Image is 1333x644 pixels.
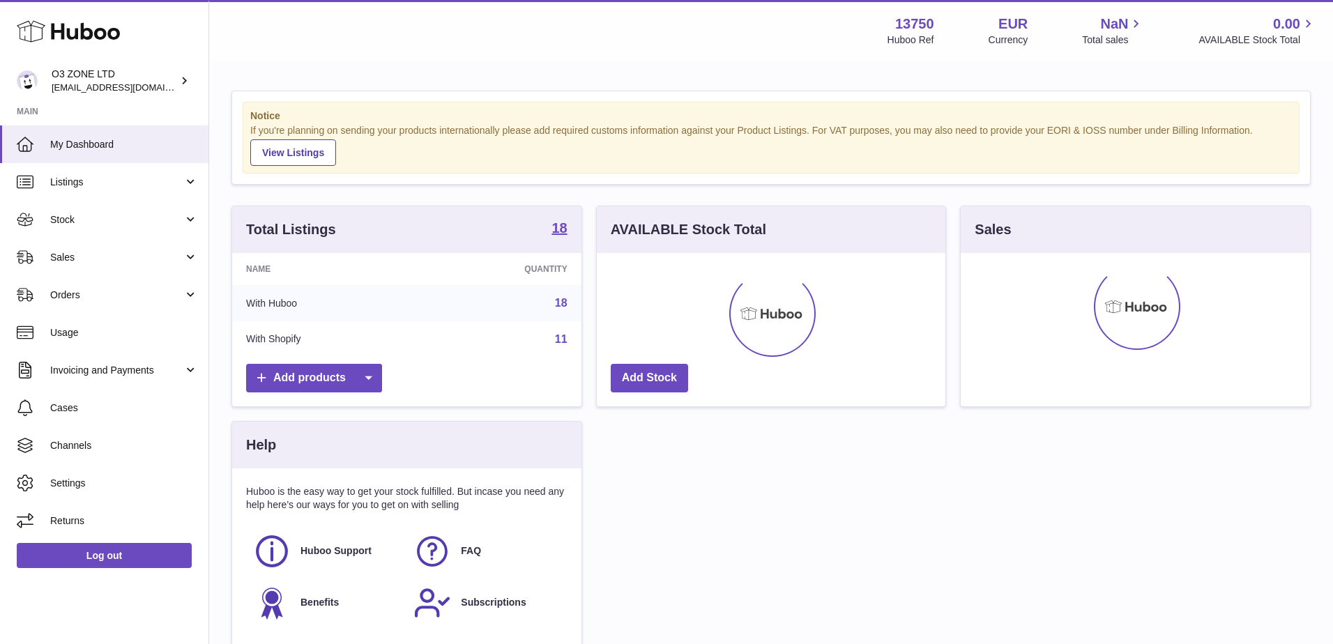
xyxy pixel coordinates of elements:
span: Stock [50,213,183,227]
strong: 18 [551,221,567,235]
span: Cases [50,401,198,415]
span: Returns [50,514,198,528]
a: Subscriptions [413,584,560,622]
span: [EMAIL_ADDRESS][DOMAIN_NAME] [52,82,205,93]
th: Name [232,253,420,285]
span: FAQ [461,544,481,558]
a: Huboo Support [253,532,399,570]
a: 0.00 AVAILABLE Stock Total [1198,15,1316,47]
div: Huboo Ref [888,33,934,47]
img: hello@o3zoneltd.co.uk [17,70,38,91]
a: Add products [246,364,382,392]
span: NaN [1100,15,1128,33]
h3: Total Listings [246,220,336,239]
a: Log out [17,543,192,568]
span: Settings [50,477,198,490]
span: My Dashboard [50,138,198,151]
a: View Listings [250,139,336,166]
div: O3 ZONE LTD [52,68,177,94]
span: 0.00 [1273,15,1300,33]
td: With Huboo [232,285,420,321]
h3: Sales [975,220,1011,239]
strong: EUR [998,15,1028,33]
a: FAQ [413,532,560,570]
div: Currency [989,33,1028,47]
span: Usage [50,326,198,339]
p: Huboo is the easy way to get your stock fulfilled. But incase you need any help here's our ways f... [246,485,568,512]
span: AVAILABLE Stock Total [1198,33,1316,47]
a: 18 [555,297,568,309]
a: 18 [551,221,567,238]
span: Huboo Support [300,544,372,558]
th: Quantity [420,253,581,285]
h3: Help [246,436,276,454]
span: Total sales [1082,33,1144,47]
h3: AVAILABLE Stock Total [611,220,766,239]
span: Orders [50,289,183,302]
td: With Shopify [232,321,420,358]
a: Add Stock [611,364,688,392]
div: If you're planning on sending your products internationally please add required customs informati... [250,124,1292,166]
strong: Notice [250,109,1292,123]
span: Sales [50,251,183,264]
span: Benefits [300,596,339,609]
strong: 13750 [895,15,934,33]
a: NaN Total sales [1082,15,1144,47]
span: Invoicing and Payments [50,364,183,377]
a: 11 [555,333,568,345]
a: Benefits [253,584,399,622]
span: Channels [50,439,198,452]
span: Listings [50,176,183,189]
span: Subscriptions [461,596,526,609]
